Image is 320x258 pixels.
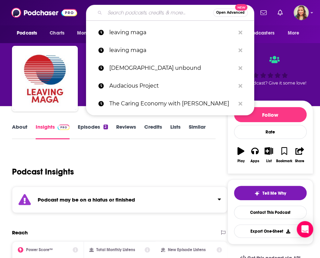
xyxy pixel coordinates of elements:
[144,124,162,139] a: Credits
[12,229,28,236] h2: Reach
[109,41,235,59] p: leaving maga
[254,191,260,196] img: tell me why sparkle
[294,5,309,20] span: Logged in as adriana.guzman
[237,27,284,40] button: open menu
[262,143,276,167] button: List
[109,77,235,95] p: Audacious Project
[248,143,262,167] button: Apps
[105,7,213,18] input: Search podcasts, credits, & more...
[250,159,259,163] div: Apps
[38,196,135,203] strong: Podcast may be on a hiatus or finished
[189,124,206,139] a: Similar
[168,247,206,252] h2: New Episode Listens
[36,124,70,139] a: InsightsPodchaser Pro
[295,159,304,163] div: Share
[234,206,307,219] a: Contact This Podcast
[86,77,254,95] a: Audacious Project
[294,5,309,20] button: Show profile menu
[234,125,307,139] div: Rate
[103,125,108,129] div: 2
[266,159,272,163] div: List
[227,49,313,92] div: Good podcast? Give it some love!
[242,28,274,38] span: For Podcasters
[237,159,245,163] div: Play
[17,28,37,38] span: Podcasts
[109,59,235,77] p: judaism unbound
[213,9,248,17] button: Open AdvancedNew
[86,24,254,41] a: leaving maga
[12,124,27,139] a: About
[234,224,307,238] button: Export One-Sheet
[297,221,313,237] div: Open Intercom Messenger
[234,143,248,167] button: Play
[109,24,235,41] p: leaving maga
[234,80,306,86] span: Good podcast? Give it some love!
[86,5,254,21] div: Search podcasts, credits, & more...
[275,7,285,18] a: Show notifications dropdown
[26,247,53,252] h2: Power Score™
[50,28,64,38] span: Charts
[45,27,69,40] a: Charts
[294,5,309,20] img: User Profile
[96,247,135,252] h2: Total Monthly Listens
[216,11,245,14] span: Open Advanced
[116,124,136,139] a: Reviews
[234,107,307,122] button: Follow
[276,143,293,167] button: Bookmark
[13,47,76,110] img: My Leaving MAGA Odyssey, by Rich Logis
[234,186,307,200] button: tell me why sparkleTell Me Why
[258,7,269,18] a: Show notifications dropdown
[12,27,46,40] button: open menu
[276,159,292,163] div: Bookmark
[12,186,227,213] section: Click to expand status details
[12,167,74,177] h1: Podcast Insights
[58,125,70,130] img: Podchaser Pro
[86,59,254,77] a: [DEMOGRAPHIC_DATA] unbound
[72,27,110,40] button: open menu
[293,143,307,167] button: Share
[11,6,77,19] img: Podchaser - Follow, Share and Rate Podcasts
[283,27,308,40] button: open menu
[77,28,101,38] span: Monitoring
[86,95,254,113] a: The Caring Economy with [PERSON_NAME]
[235,4,247,11] span: New
[170,124,181,139] a: Lists
[78,124,108,139] a: Episodes2
[86,41,254,59] a: leaving maga
[109,95,235,113] p: The Caring Economy with Toby Usnik
[288,28,299,38] span: More
[262,191,286,196] span: Tell Me Why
